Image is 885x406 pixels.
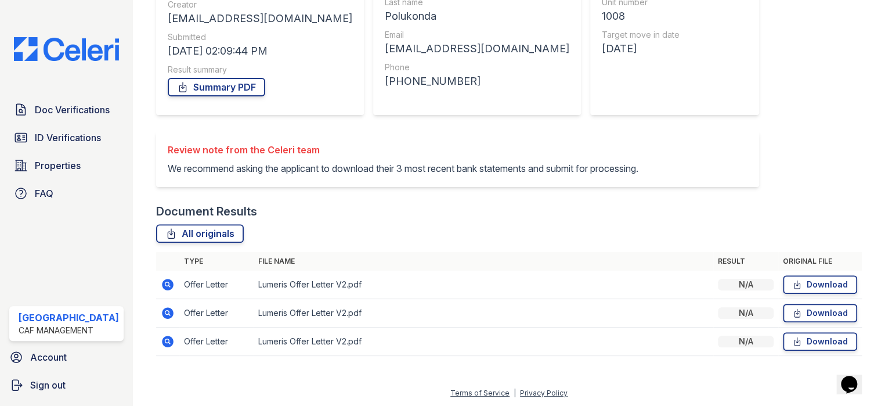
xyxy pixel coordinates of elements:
div: Submitted [168,31,352,43]
a: Doc Verifications [9,98,124,121]
div: Phone [385,62,569,73]
div: CAF Management [19,325,119,336]
div: Result summary [168,64,352,76]
a: Download [783,332,857,351]
a: Terms of Service [450,389,510,397]
a: Account [5,346,128,369]
div: Target move in date [602,29,747,41]
span: FAQ [35,186,53,200]
div: [DATE] [602,41,747,57]
span: Account [30,350,67,364]
th: Original file [778,252,862,271]
div: Email [385,29,569,41]
div: Polukonda [385,8,569,24]
span: Sign out [30,378,66,392]
a: Privacy Policy [520,389,568,397]
th: Result [713,252,778,271]
div: Review note from the Celeri team [168,143,638,157]
td: Lumeris Offer Letter V2.pdf [254,299,713,328]
td: Offer Letter [179,299,254,328]
div: [EMAIL_ADDRESS][DOMAIN_NAME] [168,10,352,27]
div: | [514,389,516,397]
td: Lumeris Offer Letter V2.pdf [254,328,713,356]
td: Lumeris Offer Letter V2.pdf [254,271,713,299]
a: Sign out [5,373,128,397]
a: Download [783,304,857,322]
a: Download [783,275,857,294]
a: Summary PDF [168,78,265,96]
span: Doc Verifications [35,103,110,117]
img: CE_Logo_Blue-a8612792a0a2168367f1c8372b55b34899dd931a85d93a1a3d3e32e68fde9ad4.png [5,37,128,61]
a: ID Verifications [9,126,124,149]
iframe: chat widget [836,360,873,394]
div: 1008 [602,8,747,24]
span: ID Verifications [35,131,101,145]
div: [EMAIL_ADDRESS][DOMAIN_NAME] [385,41,569,57]
div: N/A [718,279,774,290]
th: File name [254,252,713,271]
div: N/A [718,307,774,319]
div: [PHONE_NUMBER] [385,73,569,89]
div: [DATE] 02:09:44 PM [168,43,352,59]
div: N/A [718,336,774,347]
a: All originals [156,224,244,243]
span: Properties [35,159,81,173]
p: We recommend asking the applicant to download their 3 most recent bank statements and submit for ... [168,161,638,175]
a: Properties [9,154,124,177]
td: Offer Letter [179,328,254,356]
div: [GEOGRAPHIC_DATA] [19,311,119,325]
th: Type [179,252,254,271]
a: FAQ [9,182,124,205]
div: Document Results [156,203,257,220]
td: Offer Letter [179,271,254,299]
